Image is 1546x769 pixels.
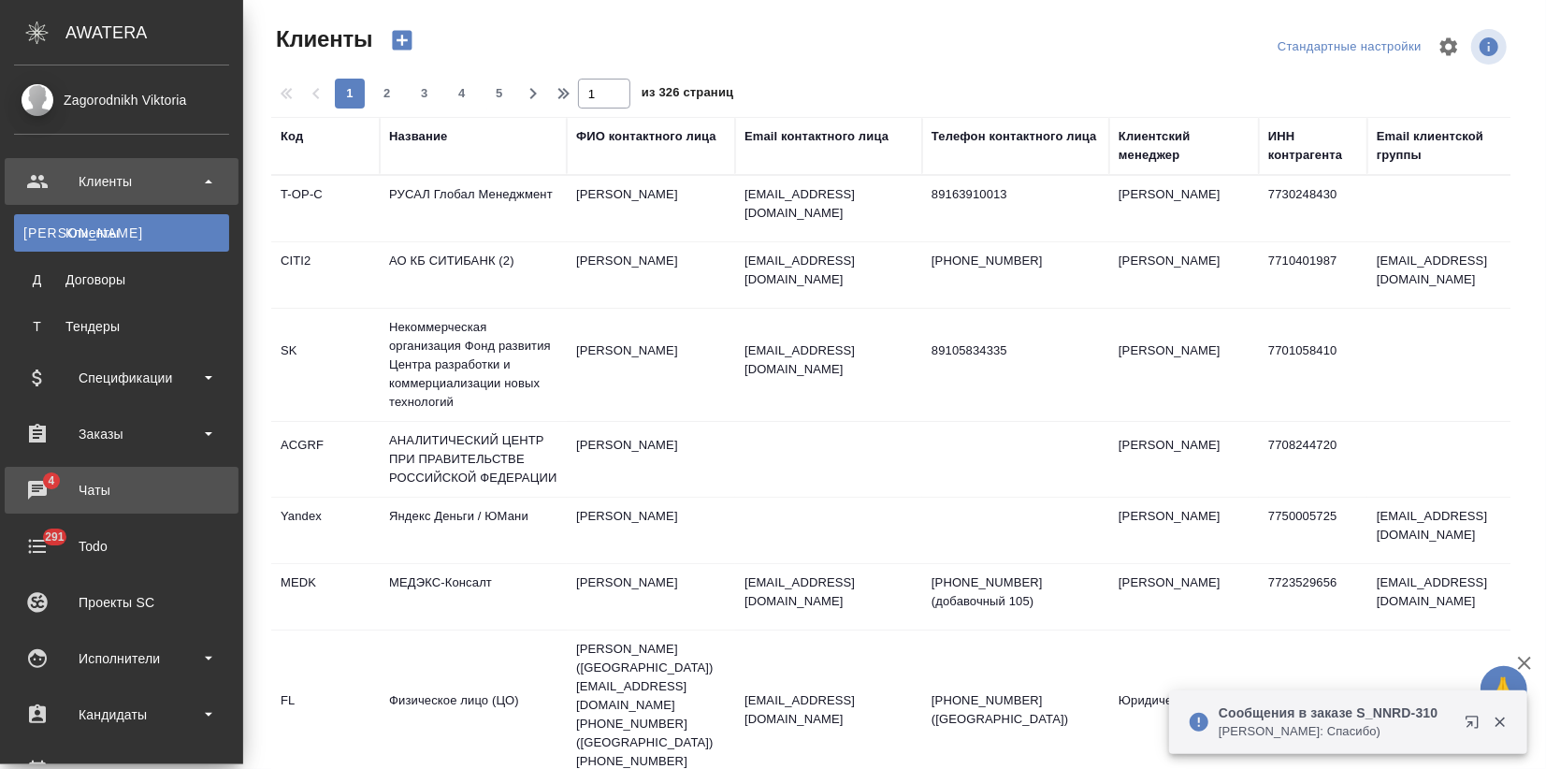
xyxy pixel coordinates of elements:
[14,90,229,110] div: Zagorodnikh Viktoria
[14,532,229,560] div: Todo
[380,498,567,563] td: Яндекс Деньги / ЮМани
[5,523,238,570] a: 291Todo
[932,341,1100,360] p: 89105834335
[14,167,229,196] div: Клиенты
[14,214,229,252] a: [PERSON_NAME]Клиенты
[1219,722,1452,741] p: [PERSON_NAME]: Спасибо)
[1119,127,1250,165] div: Клиентский менеджер
[380,682,567,747] td: Физическое лицо (ЦО)
[932,185,1100,204] p: 89163910013
[380,309,567,421] td: Некоммерческая организация Фонд развития Центра разработки и коммерциализации новых технологий
[1109,242,1259,308] td: [PERSON_NAME]
[1367,564,1536,630] td: [EMAIL_ADDRESS][DOMAIN_NAME]
[271,498,380,563] td: Yandex
[271,176,380,241] td: T-OP-C
[380,564,567,630] td: МЕДЭКС-Консалт
[271,564,380,630] td: MEDK
[642,81,733,109] span: из 326 страниц
[567,242,735,308] td: [PERSON_NAME]
[23,317,220,336] div: Тендеры
[1471,29,1510,65] span: Посмотреть информацию
[281,127,303,146] div: Код
[567,176,735,241] td: [PERSON_NAME]
[389,127,447,146] div: Название
[1259,242,1367,308] td: 7710401987
[14,476,229,504] div: Чаты
[14,701,229,729] div: Кандидаты
[23,270,220,289] div: Договоры
[447,79,477,109] button: 4
[1109,176,1259,241] td: [PERSON_NAME]
[447,84,477,103] span: 4
[1367,498,1536,563] td: [EMAIL_ADDRESS][DOMAIN_NAME]
[5,467,238,514] a: 4Чаты
[1259,682,1367,747] td: -
[271,24,372,54] span: Клиенты
[14,588,229,617] div: Проекты SC
[14,645,229,673] div: Исполнители
[1453,704,1498,748] button: Открыть в новой вкладке
[34,528,76,546] span: 291
[14,261,229,298] a: ДДоговоры
[932,573,1100,611] p: [PHONE_NUMBER] (добавочный 105)
[1377,127,1526,165] div: Email клиентской группы
[932,127,1097,146] div: Телефон контактного лица
[372,84,402,103] span: 2
[23,224,220,242] div: Клиенты
[5,579,238,626] a: Проекты SC
[744,185,913,223] p: [EMAIL_ADDRESS][DOMAIN_NAME]
[484,84,514,103] span: 5
[744,127,889,146] div: Email контактного лица
[567,498,735,563] td: [PERSON_NAME]
[1219,704,1452,722] p: Сообщения в заказе S_NNRD-310
[1259,564,1367,630] td: 7723529656
[271,427,380,492] td: ACGRF
[1259,176,1367,241] td: 7730248430
[410,84,440,103] span: 3
[1268,127,1358,165] div: ИНН контрагента
[410,79,440,109] button: 3
[567,332,735,398] td: [PERSON_NAME]
[1273,33,1426,62] div: split button
[14,420,229,448] div: Заказы
[1367,242,1536,308] td: [EMAIL_ADDRESS][DOMAIN_NAME]
[36,472,65,490] span: 4
[1109,564,1259,630] td: [PERSON_NAME]
[744,252,913,289] p: [EMAIL_ADDRESS][DOMAIN_NAME]
[744,341,913,379] p: [EMAIL_ADDRESS][DOMAIN_NAME]
[484,79,514,109] button: 5
[1109,682,1259,747] td: Юридический отдел
[1109,427,1259,492] td: [PERSON_NAME]
[271,332,380,398] td: SK
[1259,427,1367,492] td: 7708244720
[1259,498,1367,563] td: 7750005725
[380,422,567,497] td: АНАЛИТИЧЕСКИЙ ЦЕНТР ПРИ ПРАВИТЕЛЬСТВЕ РОССИЙСКОЙ ФЕДЕРАЦИИ
[567,427,735,492] td: [PERSON_NAME]
[932,252,1100,270] p: [PHONE_NUMBER]
[271,682,380,747] td: FL
[271,242,380,308] td: CITI2
[380,242,567,308] td: АО КБ СИТИБАНК (2)
[1259,332,1367,398] td: 7701058410
[1481,666,1527,713] button: 🙏
[380,176,567,241] td: РУСАЛ Глобал Менеджмент
[567,564,735,630] td: [PERSON_NAME]
[744,691,913,729] p: [EMAIL_ADDRESS][DOMAIN_NAME]
[576,127,716,146] div: ФИО контактного лица
[1109,332,1259,398] td: [PERSON_NAME]
[1109,498,1259,563] td: [PERSON_NAME]
[1488,670,1520,709] span: 🙏
[14,364,229,392] div: Спецификации
[744,573,913,611] p: [EMAIL_ADDRESS][DOMAIN_NAME]
[1426,24,1471,69] span: Настроить таблицу
[65,14,243,51] div: AWATERA
[372,79,402,109] button: 2
[1481,714,1519,731] button: Закрыть
[14,308,229,345] a: ТТендеры
[932,691,1100,729] p: [PHONE_NUMBER] ([GEOGRAPHIC_DATA])
[380,24,425,56] button: Создать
